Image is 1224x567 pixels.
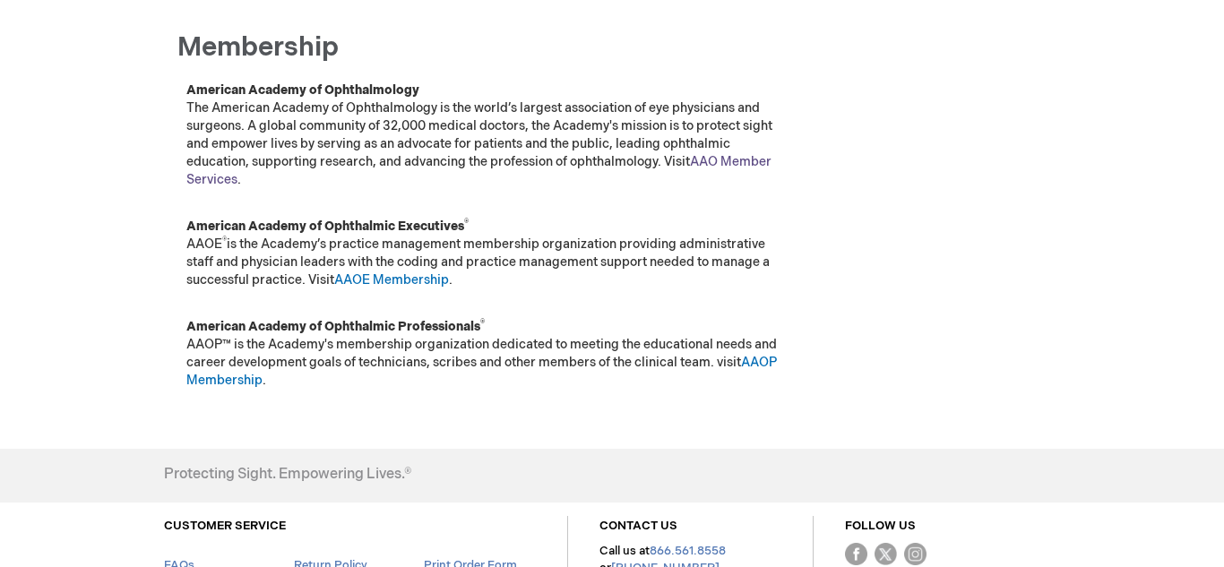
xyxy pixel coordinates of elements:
[845,519,916,533] a: FOLLOW US
[186,82,419,98] strong: American Academy of Ophthalmology
[186,82,787,189] p: The American Academy of Ophthalmology is the world’s largest association of eye physicians and su...
[464,218,469,228] sup: ®
[650,544,726,558] a: 866.561.8558
[186,218,787,289] p: AAOE is the Academy’s practice management membership organization providing administrative staff ...
[334,272,449,288] a: AAOE Membership
[222,236,227,246] sup: ®
[186,319,485,334] strong: American Academy of Ophthalmic Professionals
[186,318,787,390] p: AAOP™ is the Academy's membership organization dedicated to meeting the educational needs and car...
[186,219,469,234] strong: American Academy of Ophthalmic Executives
[164,467,411,483] h4: Protecting Sight. Empowering Lives.®
[904,543,927,565] img: instagram
[845,543,867,565] img: Facebook
[164,519,286,533] a: CUSTOMER SERVICE
[480,318,485,329] sup: ®
[599,519,677,533] a: CONTACT US
[875,543,897,565] img: Twitter
[177,31,339,64] span: Membership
